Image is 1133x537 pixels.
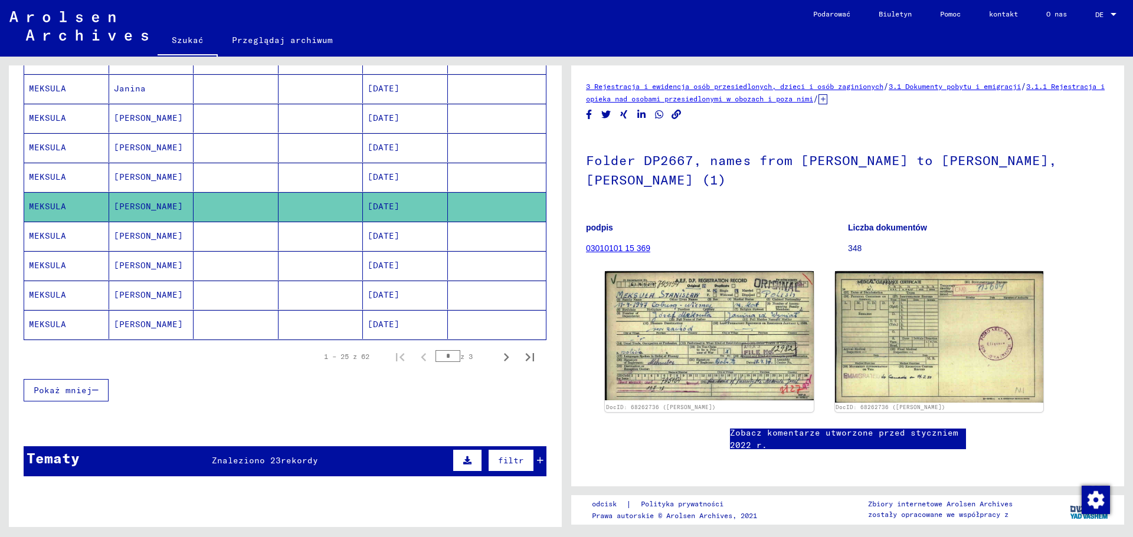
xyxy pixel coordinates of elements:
font: [DATE] [368,142,400,153]
button: Pokaż mniej [24,379,109,401]
button: Kopiuj link [670,107,683,122]
button: Ostatnia strona [518,345,542,368]
font: rekordy [281,455,318,466]
button: Udostępnij na LinkedIn [636,107,648,122]
font: / [1021,81,1026,91]
font: [DATE] [368,260,400,271]
font: [DATE] [368,172,400,182]
font: Podarować [813,9,850,18]
font: [DATE] [368,230,400,241]
font: Znaleziono 23 [212,455,281,466]
a: 3 Rejestracja i ewidencja osób przesiedlonych, dzieci i osób zaginionych [586,82,883,91]
font: [DATE] [368,201,400,212]
font: MEKSULA [29,289,66,300]
font: [PERSON_NAME] [114,230,183,241]
font: filtr [498,455,524,466]
font: / [883,81,889,91]
font: Tematy [27,449,80,467]
font: [PERSON_NAME] [114,201,183,212]
font: [PERSON_NAME] [114,142,183,153]
font: Biuletyn [879,9,912,18]
font: MEKSULA [29,113,66,123]
a: Zobacz komentarze utworzone przed styczniem 2022 r. [730,427,966,452]
a: odcisk [592,498,626,510]
font: [PERSON_NAME] [114,289,183,300]
font: Prawa autorskie © Arolsen Archives, 2021 [592,511,757,520]
img: 001.jpg [605,271,814,400]
font: [PERSON_NAME] [114,319,183,330]
img: 002.jpg [835,271,1044,402]
font: O nas [1046,9,1067,18]
img: Zmiana zgody [1082,486,1110,514]
button: Udostępnij na Facebooku [583,107,595,122]
a: DocID: 68262736 ([PERSON_NAME]) [606,404,716,410]
font: [PERSON_NAME] [114,113,183,123]
button: Następna strona [495,345,518,368]
a: 3.1 Dokumenty pobytu i emigracji [889,82,1021,91]
div: Zmiana zgody [1081,485,1109,513]
button: filtr [488,449,534,472]
font: Liczba dokumentów [848,223,927,232]
font: kontakt [989,9,1018,18]
font: / [813,93,818,104]
font: zostały opracowane we współpracy z [868,510,1008,519]
font: [DATE] [368,83,400,94]
button: Poprzednia strona [412,345,435,368]
font: [PERSON_NAME] [114,260,183,271]
font: MEKSULA [29,319,66,330]
font: odcisk [592,499,617,508]
font: Zbiory internetowe Arolsen Archives [868,499,1013,508]
font: [DATE] [368,289,400,300]
font: z 3 [460,352,473,361]
font: MEKSULA [29,260,66,271]
font: Polityka prywatności [641,499,723,508]
font: podpis [586,223,613,232]
font: Pokaż mniej [34,385,92,396]
a: DocID: 68262736 ([PERSON_NAME]) [836,404,945,410]
button: Udostępnij na Xing [618,107,630,122]
font: DE [1095,10,1103,19]
font: [DATE] [368,113,400,123]
font: 1 – 25 z 62 [324,352,369,361]
font: Pomoc [940,9,961,18]
font: | [626,499,631,509]
font: Zobacz komentarze utworzone przed styczniem 2022 r. [730,427,958,450]
font: MEKSULA [29,83,66,94]
font: MEKSULA [29,142,66,153]
font: Szukać [172,35,204,45]
img: yv_logo.png [1067,495,1112,524]
font: 348 [848,243,862,253]
font: [PERSON_NAME] [114,172,183,182]
button: Pierwsza strona [388,345,412,368]
font: Janina [114,83,146,94]
a: 03010101 15 369 [586,243,650,253]
button: Udostępnij na WhatsAppie [653,107,666,122]
font: MEKSULA [29,172,66,182]
font: [DATE] [368,319,400,330]
font: Folder DP2667, names from [PERSON_NAME] to [PERSON_NAME], [PERSON_NAME] (1) [586,152,1057,188]
font: Przeglądaj archiwum [232,35,333,45]
a: Polityka prywatności [631,498,738,510]
button: Udostępnij na Twitterze [600,107,613,122]
font: MEKSULA [29,230,66,241]
img: Arolsen_neg.svg [9,11,148,41]
a: Przeglądaj archiwum [218,26,347,54]
a: Szukać [158,26,218,57]
font: MEKSULA [29,201,66,212]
